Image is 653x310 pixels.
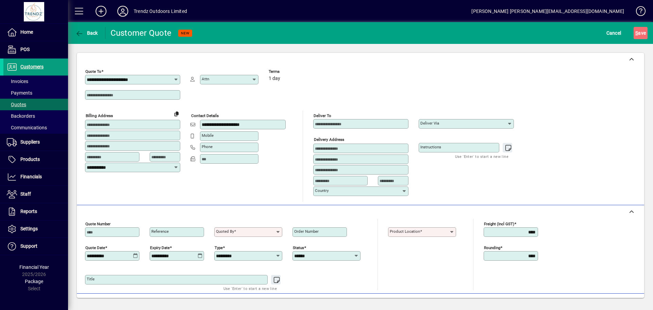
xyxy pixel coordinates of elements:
div: Trendz Outdoors Limited [134,6,187,17]
a: POS [3,41,68,58]
a: Payments [3,87,68,99]
mat-label: Status [293,245,304,250]
a: Financials [3,168,68,185]
a: Knowledge Base [631,1,644,23]
span: Product History [411,297,445,308]
span: Communications [7,125,47,130]
a: Quotes [3,99,68,110]
mat-label: Quoted by [216,229,234,234]
span: Cancel [606,28,621,38]
span: Financials [20,174,42,179]
span: Home [20,29,33,35]
button: Cancel [605,27,623,39]
span: POS [20,47,30,52]
mat-label: Quote date [85,245,105,250]
span: 1 day [269,76,280,81]
mat-label: Country [315,188,329,193]
span: Package [25,279,43,284]
mat-hint: Use 'Enter' to start a new line [223,284,277,292]
button: Product [595,297,629,309]
a: Products [3,151,68,168]
mat-label: Deliver via [420,121,439,126]
span: Customers [20,64,44,69]
app-page-header-button: Back [68,27,105,39]
span: Financial Year [19,264,49,270]
div: Customer Quote [111,28,172,38]
mat-label: Mobile [202,133,214,138]
a: Staff [3,186,68,203]
a: Reports [3,203,68,220]
mat-hint: Use 'Enter' to start a new line [455,152,508,160]
span: Quotes [7,102,26,107]
mat-label: Type [215,245,223,250]
span: Payments [7,90,32,96]
button: Back [73,27,100,39]
a: Backorders [3,110,68,122]
mat-label: Freight (incl GST) [484,221,514,226]
mat-label: Rounding [484,245,500,250]
button: Copy to Delivery address [171,108,182,119]
mat-label: Phone [202,144,213,149]
button: Save [634,27,648,39]
mat-label: Order number [294,229,319,234]
button: Profile [112,5,134,17]
mat-label: Product location [390,229,420,234]
span: ave [635,28,646,38]
span: Staff [20,191,31,197]
span: Suppliers [20,139,40,145]
span: Terms [269,69,309,74]
mat-label: Attn [202,77,209,81]
mat-label: Deliver To [314,113,331,118]
a: Communications [3,122,68,133]
span: Support [20,243,37,249]
span: Products [20,157,40,162]
span: Product [598,297,625,308]
span: Settings [20,226,38,231]
span: Invoices [7,79,28,84]
mat-label: Expiry date [150,245,170,250]
a: Home [3,24,68,41]
span: S [635,30,638,36]
span: Back [75,30,98,36]
mat-label: Title [87,277,95,281]
span: Backorders [7,113,35,119]
span: Reports [20,209,37,214]
div: [PERSON_NAME] [PERSON_NAME][EMAIL_ADDRESS][DOMAIN_NAME] [471,6,624,17]
a: Settings [3,221,68,238]
a: Support [3,238,68,255]
mat-label: Quote number [85,221,111,226]
button: Add [90,5,112,17]
mat-label: Quote To [85,69,101,74]
span: NEW [181,31,189,35]
button: Product History [408,297,448,309]
mat-label: Instructions [420,145,441,149]
mat-label: Reference [151,229,169,234]
a: Invoices [3,76,68,87]
a: Suppliers [3,134,68,151]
